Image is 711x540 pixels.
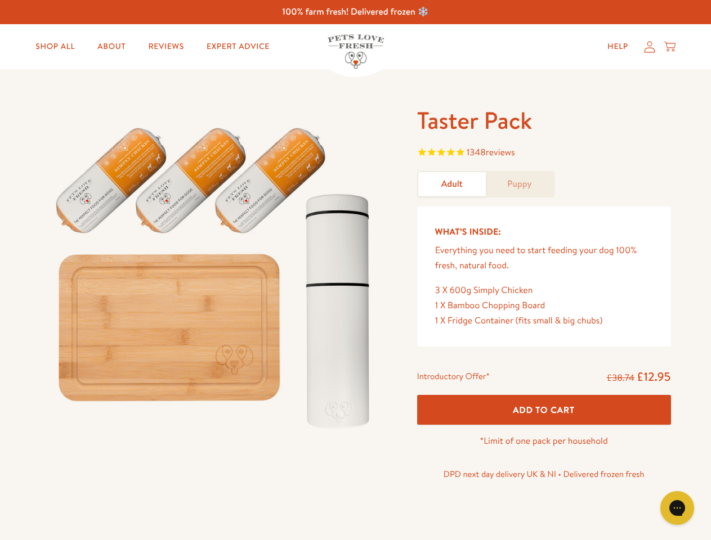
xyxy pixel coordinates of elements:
[513,404,575,416] span: Add To Cart
[435,283,653,298] div: 3 X 600g Simply Chicken
[655,487,700,529] iframe: Gorgias live chat messenger
[637,368,671,385] span: £12.95
[417,105,671,136] h1: Taster Pack
[41,105,390,440] img: Taster Pack - Adult
[417,467,671,481] p: DPD next day delivery UK & NI • Delivered frozen fresh
[417,145,671,162] span: Rated 4.8 out of 5 stars 1348 reviews
[26,35,84,58] a: Shop All
[435,224,653,239] h5: What’s Inside:
[418,172,486,196] a: Adult
[598,35,637,58] a: Help
[486,172,553,196] a: Puppy
[435,243,653,273] p: Everything you need to start feeding your dog 100% fresh, natural food.
[417,395,671,425] button: Add To Cart
[417,369,490,386] div: Introductory Offer*
[417,434,671,449] p: *Limit of one pack per household
[88,35,135,58] a: About
[486,146,515,159] span: reviews
[435,313,653,328] div: 1 X Fridge Container (fits small & big chubs)
[139,35,193,58] a: Reviews
[467,146,515,159] span: 1348 reviews
[328,34,384,69] img: Pets Love Fresh
[607,372,634,384] s: £38.74
[198,35,279,58] a: Expert Advice
[435,299,545,312] span: 1 X Bamboo Chopping Board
